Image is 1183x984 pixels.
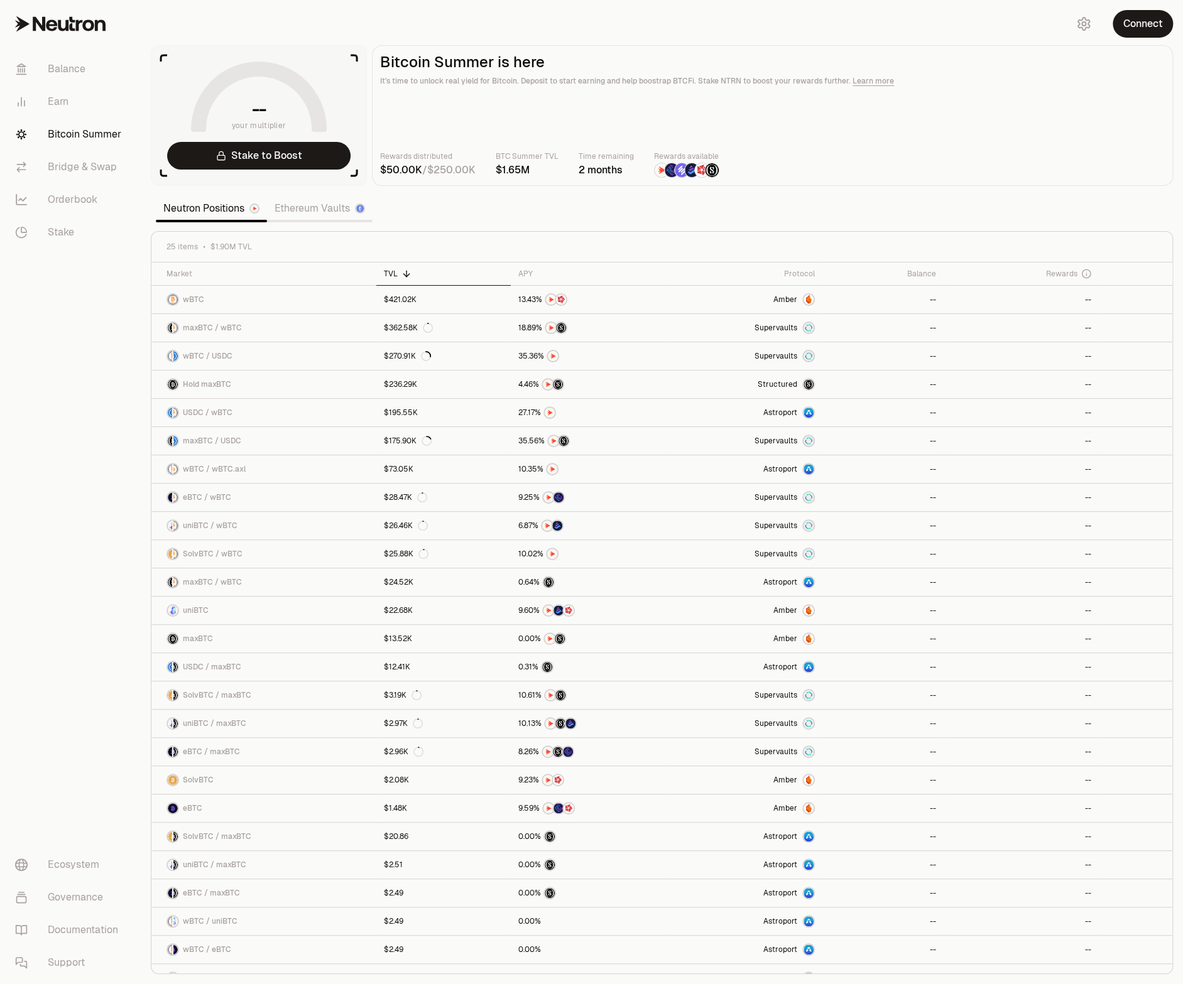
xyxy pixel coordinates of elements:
[944,738,1099,765] a: --
[665,597,822,624] a: AmberAmber
[518,632,657,645] button: NTRNStructured Points
[173,351,178,361] img: USDC Logo
[944,794,1099,822] a: --
[168,492,172,502] img: eBTC Logo
[556,323,566,333] img: Structured Points
[5,183,136,216] a: Orderbook
[166,242,198,252] span: 25 items
[555,634,565,644] img: Structured Points
[545,634,555,644] img: NTRN
[556,295,566,305] img: Mars Fragments
[665,370,822,398] a: StructuredmaxBTC
[553,492,564,502] img: EtherFi Points
[151,427,376,455] a: maxBTC LogoUSDC LogomaxBTC / USDC
[376,710,511,737] a: $2.97K
[773,605,797,615] span: Amber
[173,492,178,502] img: wBTC Logo
[944,681,1099,709] a: --
[553,379,563,389] img: Structured Points
[168,549,172,559] img: SolvBTC Logo
[665,342,822,370] a: SupervaultsSupervaults
[565,718,575,728] img: Bedrock Diamonds
[553,803,564,813] img: EtherFi Points
[543,605,553,615] img: NTRN
[546,295,556,305] img: NTRN
[376,540,511,568] a: $25.88K
[151,681,376,709] a: SolvBTC LogomaxBTC LogoSolvBTC / maxBTC
[173,521,178,531] img: wBTC Logo
[168,408,172,418] img: USDC Logo
[183,605,209,615] span: uniBTC
[804,492,814,502] img: Supervaults
[545,718,555,728] img: NTRN
[853,76,894,86] a: Learn more
[183,718,246,728] span: uniBTC / maxBTC
[151,597,376,624] a: uniBTC LogouniBTC
[511,794,665,822] a: NTRNEtherFi PointsMars Fragments
[384,379,417,389] div: $236.29K
[168,662,172,672] img: USDC Logo
[944,370,1099,398] a: --
[183,492,231,502] span: eBTC / wBTC
[944,484,1099,511] a: --
[511,540,665,568] a: NTRN
[376,455,511,483] a: $73.05K
[168,605,178,615] img: uniBTC Logo
[755,718,797,728] span: Supervaults
[376,766,511,794] a: $2.08K
[511,766,665,794] a: NTRNMars Fragments
[665,484,822,511] a: SupervaultsSupervaults
[151,399,376,426] a: USDC LogowBTC LogoUSDC / wBTC
[804,718,814,728] img: Supervaults
[804,295,814,305] img: Amber
[822,342,944,370] a: --
[543,747,553,757] img: NTRN
[543,803,553,813] img: NTRN
[356,205,364,212] img: Ethereum Logo
[804,690,814,700] img: Supervaults
[151,484,376,511] a: eBTC LogowBTC LogoeBTC / wBTC
[518,435,657,447] button: NTRNStructured Points
[168,803,178,813] img: eBTC Logo
[944,540,1099,568] a: --
[665,625,822,652] a: AmberAmber
[675,163,689,177] img: Solv Points
[511,823,665,850] a: Structured Points
[183,775,214,785] span: SolvBTC
[376,342,511,370] a: $270.91K
[804,775,814,785] img: Amber
[168,379,178,389] img: maxBTC Logo
[695,163,709,177] img: Mars Fragments
[168,775,178,785] img: SolvBTC Logo
[543,492,553,502] img: NTRN
[755,521,797,531] span: Supervaults
[5,118,136,151] a: Bitcoin Summer
[183,464,246,474] span: wBTC / wBTC.axl
[755,690,797,700] span: Supervaults
[655,163,668,177] img: NTRN
[822,738,944,765] a: --
[944,710,1099,737] a: --
[168,747,172,757] img: eBTC Logo
[384,521,428,531] div: $26.46K
[183,295,204,305] span: wBTC
[384,690,422,700] div: $3.19K
[151,710,376,737] a: uniBTC LogomaxBTC LogouniBTC / maxBTC
[518,802,657,814] button: NTRNEtherFi PointsMars Fragments
[183,379,231,389] span: Hold maxBTC
[267,196,373,221] a: Ethereum Vaults
[384,464,413,474] div: $73.05K
[553,747,563,757] img: Structured Points
[518,293,657,306] button: NTRNMars Fragments
[376,399,511,426] a: $195.55K
[151,314,376,342] a: maxBTC LogowBTC LogomaxBTC / wBTC
[252,99,266,119] h1: --
[944,653,1099,681] a: --
[376,314,511,342] a: $362.58K
[665,568,822,596] a: Astroport
[376,370,511,398] a: $236.29K
[376,597,511,624] a: $22.68K
[665,710,822,737] a: SupervaultsSupervaults
[518,406,657,419] button: NTRN
[822,427,944,455] a: --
